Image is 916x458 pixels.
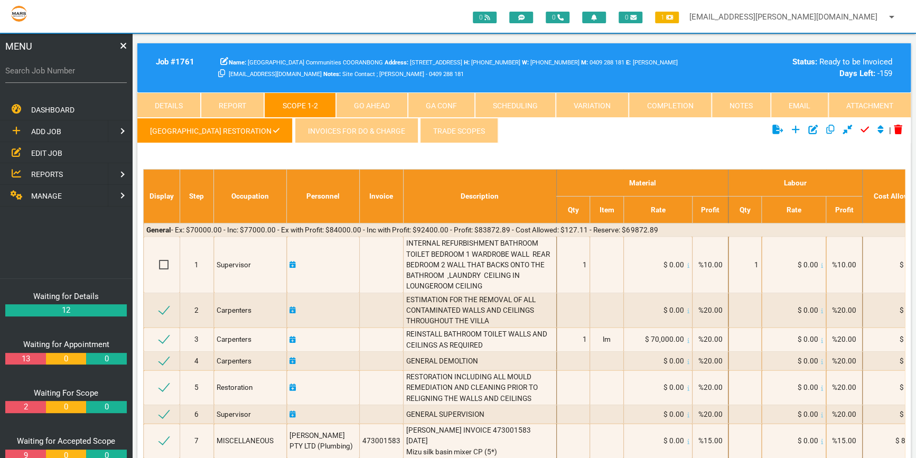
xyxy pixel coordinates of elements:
th: Qty [728,196,762,223]
a: Attachment [828,92,911,118]
th: Rate [623,196,692,223]
span: Jamie [581,59,624,66]
img: s3file [11,5,27,22]
span: 1 [194,260,199,269]
a: Waiting for Appointment [23,340,109,349]
span: $ 0.00 [663,357,684,365]
a: Go Ahead [336,92,408,118]
span: GENERAL SUPERVISION [406,410,484,418]
th: Personnel [287,169,359,223]
span: ADD JOB [31,127,61,136]
a: Notes [712,92,771,118]
a: 12 [5,304,127,316]
a: 13 [5,353,45,365]
a: [GEOGRAPHIC_DATA] RESTORATION [137,118,293,143]
span: %20.00 [832,335,856,343]
span: %10.00 [832,260,856,269]
span: $ 0.00 [797,410,818,418]
a: Scheduling [475,92,556,118]
a: Click here to add schedule. [289,335,296,343]
span: INTERNAL REFURBISHMENT BATHROOM TOILET BEDROOM 1 WARDROBE WALL REAR BEDROOM 2 WALL THAT BACKS ONT... [406,239,552,290]
span: 4 [194,357,199,365]
th: Item [590,196,623,223]
span: Home Phone [464,59,520,66]
span: 5 [194,383,199,391]
span: 0 [546,12,569,23]
span: Supervisor [217,260,251,269]
span: %20.00 [698,306,723,314]
span: %15.00 [698,436,723,445]
a: Variation [556,92,629,118]
b: General [146,226,171,234]
th: Labour [728,169,862,196]
b: Days Left: [839,69,875,78]
span: DASHBOARD [31,106,74,114]
th: Profit [826,196,862,223]
a: 0 [86,401,126,413]
span: 1 [655,12,679,23]
span: [GEOGRAPHIC_DATA] Communities COORANBONG [229,59,383,66]
a: Click here to add schedule. [289,410,296,418]
span: MISCELLANEOUS [217,436,274,445]
span: [PERSON_NAME] INVOICE 473001583 [DATE] Mizu silk basin mixer CP (5*) [406,426,532,456]
th: Display [144,169,180,223]
span: 1 [754,260,759,269]
span: MANAGE [31,192,62,200]
b: Status: [792,57,817,67]
span: EDIT JOB [31,148,62,157]
span: 2 [194,306,199,314]
a: Report [201,92,264,118]
label: Search Job Number [5,65,127,77]
a: Details [137,92,201,118]
th: Occupation [214,169,287,223]
span: %20.00 [698,383,723,391]
span: %20.00 [832,410,856,418]
div: | [769,118,906,143]
span: RESTORATION INCLUDING ALL MOULD REMEDIATION AND CLEANING PRIOR TO RELIGNING THE WALLS AND CEILINGS [406,372,539,403]
span: 3 [194,335,199,343]
span: %20.00 [832,357,856,365]
b: M: [581,59,588,66]
th: Description [403,169,556,223]
span: lm [603,335,611,343]
div: Ready to be Invoiced -159 [717,56,892,80]
span: $ 0.00 [797,436,818,445]
b: Job # 1761 [156,57,194,67]
th: Qty [556,196,590,223]
span: %20.00 [698,410,723,418]
a: Click here to add schedule. [289,383,296,391]
span: Carpenters [217,357,251,365]
a: 0 [46,401,86,413]
span: %15.00 [832,436,856,445]
span: %20.00 [832,383,856,391]
a: Waiting for Details [33,292,99,301]
span: REPORTS [31,170,63,179]
span: $ 0.00 [797,335,818,343]
th: Material [556,169,728,196]
a: Click here to add schedule. [289,357,296,365]
span: $ 0.00 [797,260,818,269]
a: Completion [629,92,711,118]
span: Site Contact ; [PERSON_NAME] - 0409 288 181 [323,71,464,78]
span: Carpenters [217,335,251,343]
span: Carpenters [217,306,251,314]
a: Scope 1-2 [264,92,335,118]
b: E: [626,59,631,66]
th: Step [180,169,213,223]
span: %20.00 [698,335,723,343]
b: Notes: [323,71,341,78]
th: Invoice [359,169,403,223]
span: 0 [619,12,642,23]
a: 0 [46,353,86,365]
a: Click here to add schedule. [289,306,296,314]
span: 7 [194,436,199,445]
a: Waiting for Accepted Scope [17,436,115,446]
span: $ 70,000.00 [645,335,684,343]
span: %20.00 [832,306,856,314]
span: $ 0.00 [797,357,818,365]
span: $ 0.00 [663,260,684,269]
span: %10.00 [698,260,723,269]
span: [STREET_ADDRESS] [385,59,462,66]
span: 6 [194,410,199,418]
a: Click here to add schedule. [289,260,296,269]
